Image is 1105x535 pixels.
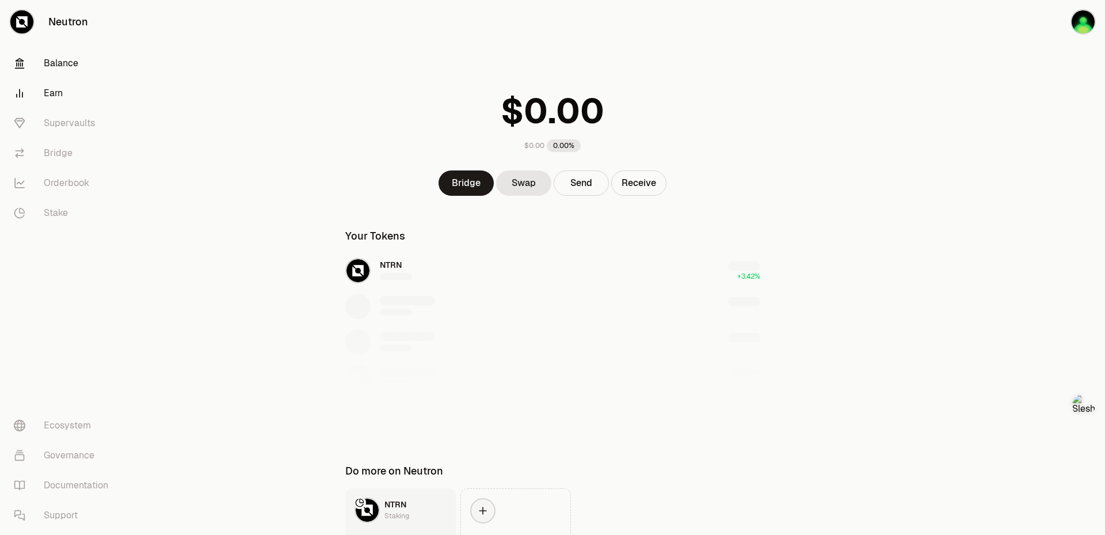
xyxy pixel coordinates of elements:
div: Open Slesh AI Assistant (drag to move) [1072,394,1095,417]
img: Adi Wallet [1072,10,1095,33]
a: Swap [496,170,551,196]
img: NTRN Logo [356,499,379,522]
a: Orderbook [5,168,124,198]
a: Balance [5,48,124,78]
div: $0.00 [524,141,544,150]
img: Slesh [1072,394,1095,417]
div: Do more on Neutron [345,463,443,479]
a: Bridge [439,170,494,196]
div: Your Tokens [345,228,405,244]
a: Ecosystem [5,411,124,441]
a: Bridge [5,138,124,168]
a: Governance [5,441,124,471]
button: Receive [611,170,666,196]
div: Staking [384,510,409,522]
a: Documentation [5,471,124,500]
a: Earn [5,78,124,108]
a: Support [5,500,124,530]
a: Stake [5,198,124,228]
div: 0.00% [547,139,581,152]
button: Send [554,170,609,196]
a: Supervaults [5,108,124,138]
span: NTRN [384,499,406,510]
